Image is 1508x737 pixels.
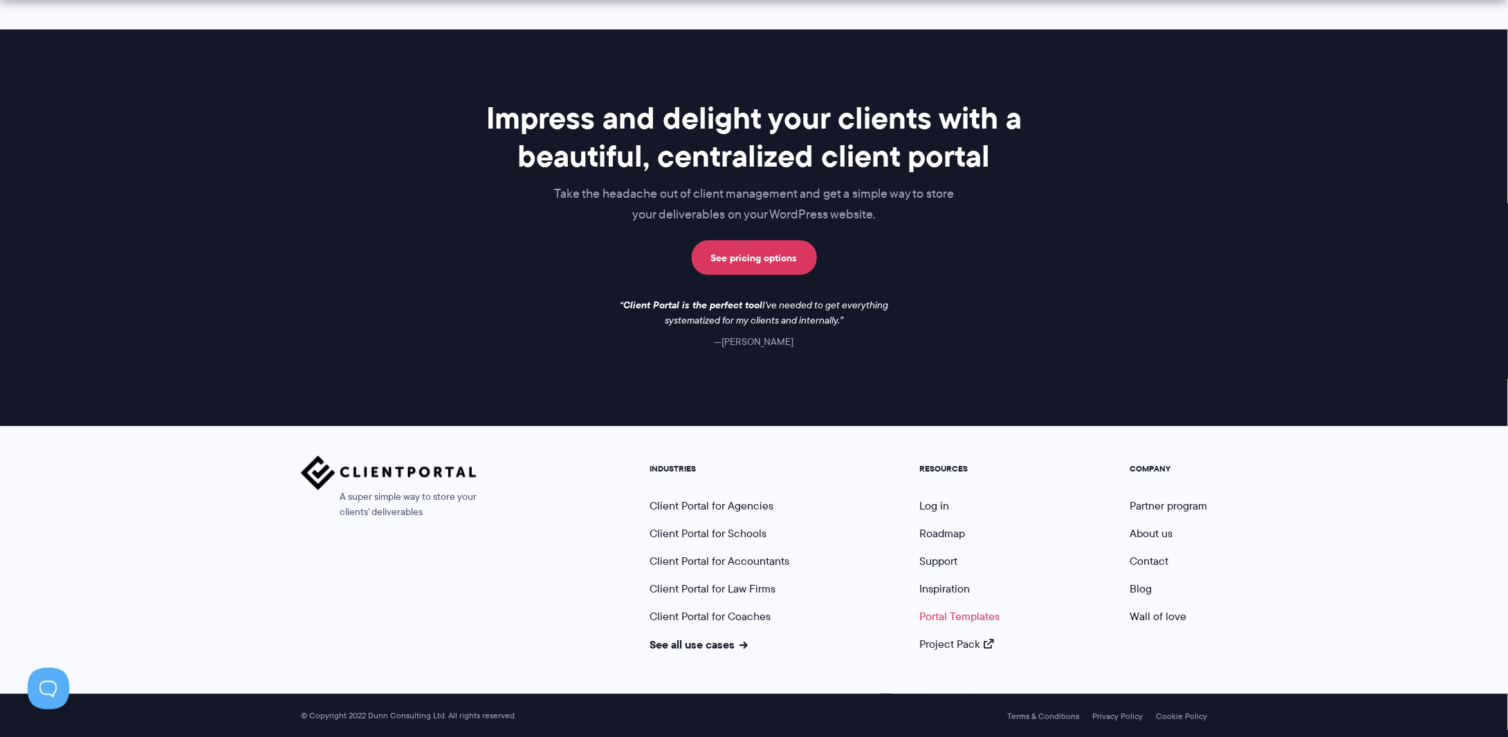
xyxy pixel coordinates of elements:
h5: COMPANY [1130,465,1207,474]
iframe: Toggle Customer Support [28,668,69,709]
p: Take the headache out of client management and get a simple way to store your deliverables on you... [478,184,1030,225]
a: Contact [1130,554,1168,570]
a: Client Portal for Law Firms [650,581,775,597]
span: A super simple way to store your clients' deliverables [301,490,477,521]
a: Support [919,554,957,570]
h5: RESOURCES [919,465,1000,474]
p: I've needed to get everything systematized for my clients and internally. [609,299,899,329]
a: Wall of love [1130,609,1186,625]
a: Inspiration [919,581,970,597]
a: Client Portal for Coaches [650,609,771,625]
a: See all use cases [650,637,748,653]
span: © Copyright 2022 Dunn Consulting Ltd. All rights reserved. [294,711,523,722]
cite: [PERSON_NAME] [715,335,794,349]
a: See pricing options [692,241,817,275]
a: Log in [919,498,949,514]
a: Client Portal for Agencies [650,498,773,514]
a: Roadmap [919,526,965,542]
h2: Impress and delight your clients with a beautiful, centralized client portal [478,99,1030,176]
a: Privacy Policy [1092,712,1143,722]
a: Cookie Policy [1156,712,1207,722]
a: Project Pack [919,637,994,653]
a: Terms & Conditions [1007,712,1079,722]
a: Client Portal for Accountants [650,554,789,570]
a: Blog [1130,581,1152,597]
a: Portal Templates [919,609,1000,625]
strong: Client Portal is the perfect tool [623,298,762,313]
a: About us [1130,526,1173,542]
h5: INDUSTRIES [650,465,789,474]
a: Partner program [1130,498,1207,514]
a: Client Portal for Schools [650,526,766,542]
